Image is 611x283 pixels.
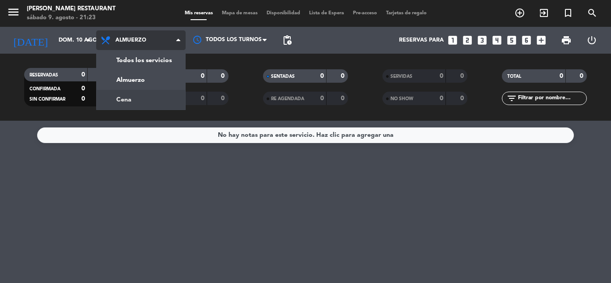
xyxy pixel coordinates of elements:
[506,93,517,104] i: filter_list
[218,130,394,140] div: No hay notas para este servicio. Haz clic para agregar una
[7,5,20,19] i: menu
[521,34,532,46] i: looks_6
[440,73,443,79] strong: 0
[460,73,466,79] strong: 0
[563,8,573,18] i: turned_in_not
[217,11,262,16] span: Mapa de mesas
[587,8,598,18] i: search
[262,11,305,16] span: Disponibilidad
[305,11,348,16] span: Lista de Espera
[517,93,586,103] input: Filtrar por nombre...
[560,73,563,79] strong: 0
[320,95,324,101] strong: 0
[201,95,204,101] strong: 0
[97,51,185,70] a: Todos los servicios
[561,35,572,46] span: print
[507,74,521,79] span: TOTAL
[271,74,295,79] span: SENTADAS
[81,85,85,92] strong: 0
[97,70,185,90] a: Almuerzo
[535,34,547,46] i: add_box
[7,5,20,22] button: menu
[390,97,413,101] span: NO SHOW
[580,73,585,79] strong: 0
[447,34,458,46] i: looks_one
[440,95,443,101] strong: 0
[271,97,304,101] span: RE AGENDADA
[491,34,503,46] i: looks_4
[399,37,444,43] span: Reservas para
[460,95,466,101] strong: 0
[539,8,549,18] i: exit_to_app
[115,37,146,43] span: Almuerzo
[476,34,488,46] i: looks_3
[83,35,94,46] i: arrow_drop_down
[97,90,185,110] a: Cena
[27,13,115,22] div: sábado 9. agosto - 21:23
[586,35,597,46] i: power_settings_new
[81,72,85,78] strong: 0
[7,30,54,50] i: [DATE]
[320,73,324,79] strong: 0
[462,34,473,46] i: looks_two
[221,95,226,101] strong: 0
[30,73,58,77] span: RESERVADAS
[180,11,217,16] span: Mis reservas
[27,4,115,13] div: [PERSON_NAME] Restaurant
[282,35,293,46] span: pending_actions
[201,73,204,79] strong: 0
[390,74,412,79] span: SERVIDAS
[348,11,382,16] span: Pre-acceso
[382,11,431,16] span: Tarjetas de regalo
[341,95,346,101] strong: 0
[341,73,346,79] strong: 0
[221,73,226,79] strong: 0
[30,87,60,91] span: CONFIRMADA
[579,27,604,54] div: LOG OUT
[81,96,85,102] strong: 0
[514,8,525,18] i: add_circle_outline
[30,97,65,101] span: SIN CONFIRMAR
[506,34,518,46] i: looks_5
